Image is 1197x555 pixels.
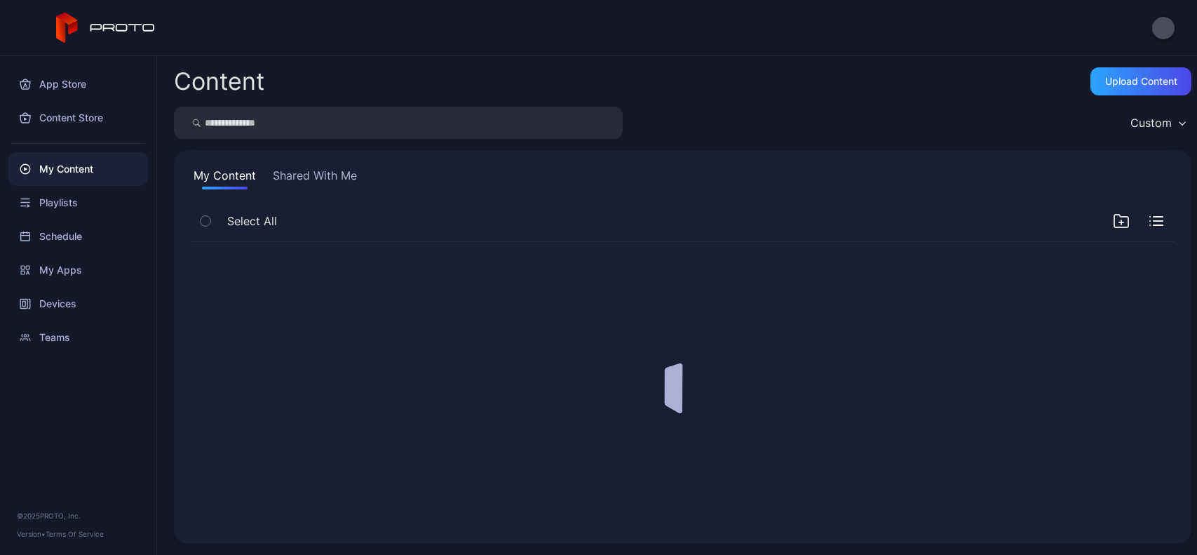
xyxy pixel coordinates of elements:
[8,287,148,321] a: Devices
[270,167,360,189] button: Shared With Me
[8,220,148,253] a: Schedule
[8,101,148,135] a: Content Store
[1105,76,1177,87] div: Upload Content
[46,530,104,538] a: Terms Of Service
[227,213,277,229] span: Select All
[8,67,148,101] a: App Store
[8,253,148,287] a: My Apps
[8,152,148,186] a: My Content
[17,510,140,521] div: © 2025 PROTO, Inc.
[191,167,259,189] button: My Content
[8,321,148,354] a: Teams
[1123,107,1191,139] button: Custom
[174,69,264,93] div: Content
[8,186,148,220] a: Playlists
[1130,116,1172,130] div: Custom
[1090,67,1191,95] button: Upload Content
[17,530,46,538] span: Version •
